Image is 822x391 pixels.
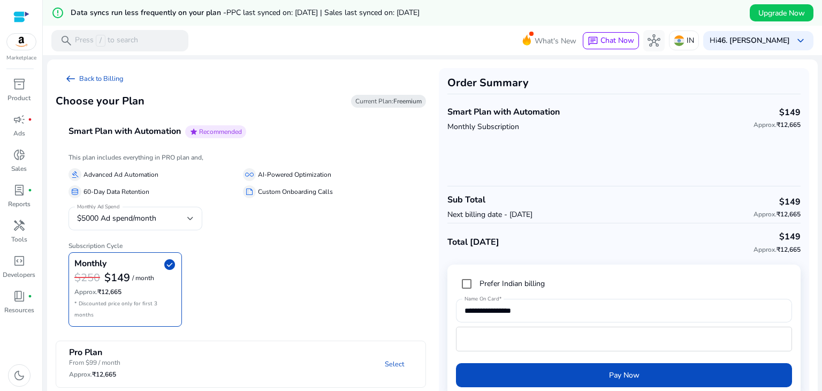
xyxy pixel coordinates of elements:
span: database [71,187,79,196]
span: PPC last synced on: [DATE] | Sales last synced on: [DATE] [226,7,420,18]
span: Approx. [753,210,777,219]
span: dark_mode [13,369,26,382]
h4: Sub Total [447,195,532,205]
p: * Discounted price only for first 3 months [74,298,176,321]
span: lab_profile [13,184,26,197]
b: $149 [104,270,130,285]
p: Monthly Subscription [447,121,560,132]
span: handyman [13,219,26,232]
span: check_circle [163,258,176,271]
span: fiber_manual_record [28,294,32,298]
p: AI-Powered Optimization [258,169,331,181]
p: Sales [11,164,27,174]
h4: $149 [779,108,801,118]
p: IN [687,31,694,50]
span: / [96,35,105,47]
h6: ₹12,665 [753,121,801,129]
p: Marketplace [6,54,36,62]
p: / month [132,275,154,282]
mat-label: Monthly Ad Spend [77,203,119,210]
button: Upgrade Now [750,4,813,21]
span: book_4 [13,290,26,303]
h4: Total [DATE] [447,237,499,247]
button: hub [643,30,665,51]
span: arrow_left_alt [64,72,77,85]
p: 60-Day Data Retention [83,186,149,198]
h4: Pro Plan [69,348,120,358]
span: What's New [535,32,576,50]
h4: Monthly [74,259,106,269]
h4: $149 [779,232,801,242]
h6: Subscription Cycle [68,234,413,250]
mat-expansion-panel-header: Smart Plan with AutomationstarRecommended [56,113,452,151]
h6: ₹12,665 [753,210,801,218]
span: donut_small [13,148,26,161]
button: Pay Now [456,363,792,387]
p: Resources [4,305,34,315]
h6: ₹12,665 [74,288,176,296]
span: chat [588,36,598,47]
label: Prefer Indian billing [477,278,545,289]
b: Freemium [393,97,422,106]
p: Press to search [75,35,138,47]
h3: $250 [74,272,100,284]
a: arrow_left_altBack to Billing [56,68,132,89]
p: Reports [8,199,31,209]
b: 46. [PERSON_NAME] [717,35,790,46]
span: Approx. [753,121,777,129]
p: From $99 / month [69,358,120,367]
span: all_inclusive [245,170,254,179]
h6: This plan includes everything in PRO plan and, [68,154,413,161]
h4: Smart Plan with Automation [68,126,181,137]
p: Developers [3,270,35,280]
span: fiber_manual_record [28,117,32,122]
span: code_blocks [13,254,26,267]
p: Hi [710,37,790,44]
span: gavel [71,170,79,179]
p: Advanced Ad Automation [83,169,158,181]
a: Select [376,355,413,374]
button: chatChat Now [583,32,639,49]
h3: Order Summary [447,77,801,89]
h4: $149 [779,197,801,207]
span: star [189,127,198,136]
h6: ₹12,665 [69,371,120,378]
p: Ads [13,129,25,138]
span: Upgrade Now [758,7,805,19]
mat-icon: error_outline [51,6,64,19]
h4: Smart Plan with Automation [447,107,560,117]
p: Next billing date - [DATE] [447,209,532,220]
p: Product [7,93,31,103]
mat-expansion-panel-header: Pro PlanFrom $99 / monthApprox.₹12,665Select [56,341,451,387]
span: Approx. [74,288,97,296]
span: summarize [245,187,254,196]
span: inventory_2 [13,78,26,91]
span: Recommended [199,127,242,136]
span: $5000 Ad spend/month [77,213,156,223]
h6: ₹12,665 [753,246,801,253]
span: keyboard_arrow_down [794,34,807,47]
img: in.svg [674,35,684,46]
span: fiber_manual_record [28,188,32,192]
span: campaign [13,113,26,126]
iframe: Secure card payment input frame [462,328,786,350]
span: Chat Now [600,35,634,46]
p: Custom Onboarding Calls [258,186,333,198]
div: Smart Plan with AutomationstarRecommended [56,151,426,335]
span: Pay Now [609,370,640,381]
span: Approx. [69,370,92,379]
h3: Choose your Plan [56,95,144,108]
h5: Data syncs run less frequently on your plan - [71,9,420,18]
span: Current Plan: [355,97,422,106]
span: Approx. [753,245,777,254]
span: search [60,34,73,47]
p: Tools [11,235,27,244]
img: amazon.svg [7,34,36,50]
mat-label: Name On Card [465,295,499,303]
span: hub [648,34,660,47]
